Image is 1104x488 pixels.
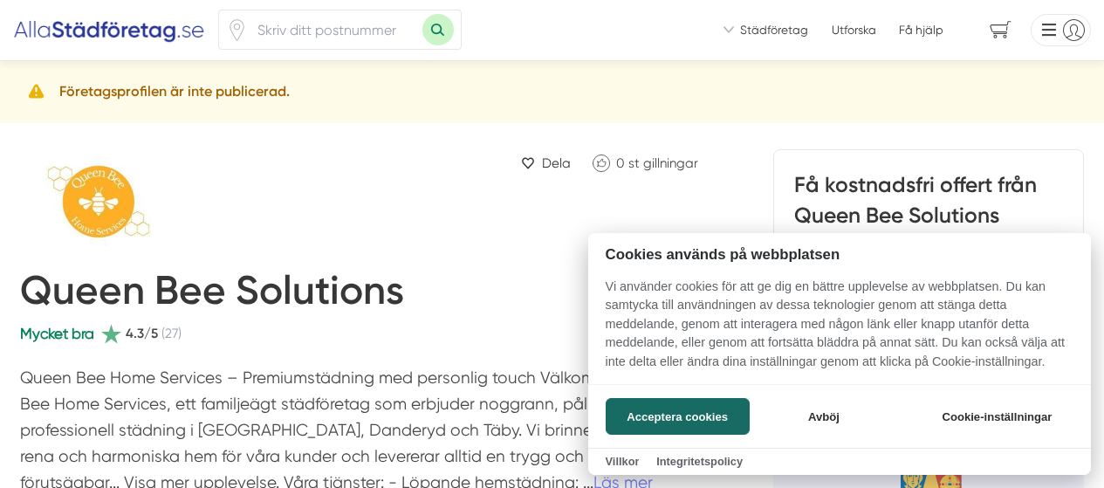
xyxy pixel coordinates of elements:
[588,246,1091,263] h2: Cookies används på webbplatsen
[606,398,750,435] button: Acceptera cookies
[588,278,1091,384] p: Vi använder cookies för att ge dig en bättre upplevelse av webbplatsen. Du kan samtycka till anvä...
[754,398,893,435] button: Avböj
[656,455,743,468] a: Integritetspolicy
[921,398,1073,435] button: Cookie-inställningar
[606,455,640,468] a: Villkor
